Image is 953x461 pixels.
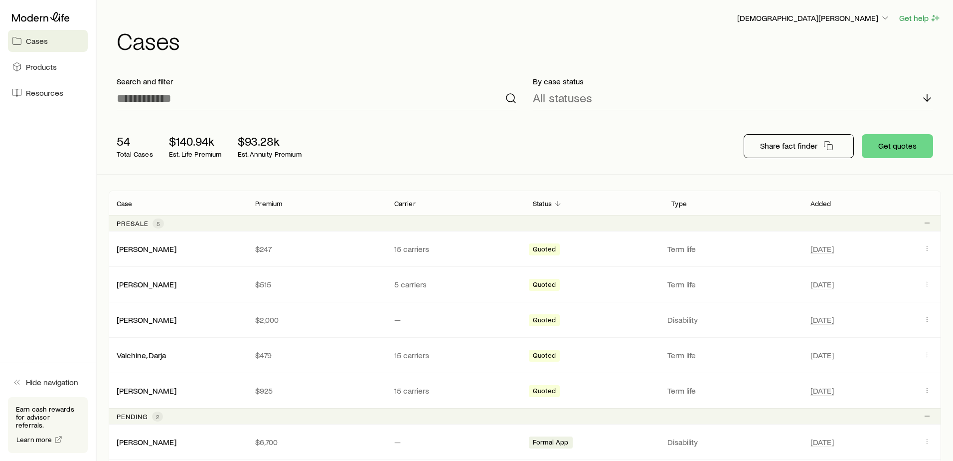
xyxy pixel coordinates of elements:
p: All statuses [533,91,592,105]
p: By case status [533,76,933,86]
span: [DATE] [810,350,834,360]
p: $2,000 [255,315,378,325]
p: 5 carriers [394,279,517,289]
p: Carrier [394,200,416,208]
a: Products [8,56,88,78]
div: [PERSON_NAME] [117,437,176,448]
div: [PERSON_NAME] [117,315,176,325]
p: $140.94k [169,134,222,148]
p: Search and filter [117,76,517,86]
div: [PERSON_NAME] [117,244,176,254]
p: Est. Life Premium [169,150,222,158]
p: Case [117,200,133,208]
a: [PERSON_NAME] [117,315,176,324]
a: Valchine, Darja [117,350,166,360]
span: Hide navigation [26,377,78,387]
p: 54 [117,134,153,148]
p: 15 carriers [394,244,517,254]
p: Term life [667,244,798,254]
span: [DATE] [810,437,834,447]
div: Earn cash rewards for advisor referrals.Learn more [8,397,88,453]
p: Added [810,200,831,208]
span: Cases [26,36,48,46]
p: $247 [255,244,378,254]
a: [PERSON_NAME] [117,437,176,447]
p: Share fact finder [760,141,817,151]
a: [PERSON_NAME] [117,244,176,253]
p: Term life [667,350,798,360]
p: — [394,315,517,325]
p: Est. Annuity Premium [238,150,302,158]
button: Get quotes [862,134,933,158]
span: [DATE] [810,244,834,254]
span: [DATE] [810,315,834,325]
p: 15 carriers [394,386,517,396]
span: [DATE] [810,386,834,396]
span: Quoted [533,280,556,291]
p: Disability [667,315,798,325]
button: Get help [899,12,941,24]
div: [PERSON_NAME] [117,279,176,290]
p: Total Cases [117,150,153,158]
a: Resources [8,82,88,104]
span: Quoted [533,245,556,255]
button: Hide navigation [8,371,88,393]
p: $515 [255,279,378,289]
a: Cases [8,30,88,52]
p: $925 [255,386,378,396]
span: [DATE] [810,279,834,289]
div: Valchine, Darja [117,350,166,361]
span: Learn more [16,436,52,443]
button: [DEMOGRAPHIC_DATA][PERSON_NAME] [737,12,891,24]
div: [PERSON_NAME] [117,386,176,396]
button: Share fact finder [744,134,854,158]
h1: Cases [117,28,941,52]
p: Status [533,200,552,208]
p: Earn cash rewards for advisor referrals. [16,405,80,429]
span: Quoted [533,387,556,397]
span: 2 [156,413,159,421]
p: $6,700 [255,437,378,447]
p: Premium [255,200,282,208]
p: Pending [117,413,148,421]
a: [PERSON_NAME] [117,386,176,395]
span: 5 [157,220,160,228]
p: Term life [667,279,798,289]
span: Quoted [533,316,556,326]
span: Quoted [533,351,556,362]
p: $479 [255,350,378,360]
span: Products [26,62,57,72]
p: Presale [117,220,149,228]
p: Term life [667,386,798,396]
p: Type [671,200,687,208]
p: [DEMOGRAPHIC_DATA][PERSON_NAME] [737,13,890,23]
span: Formal App [533,438,569,449]
a: [PERSON_NAME] [117,279,176,289]
span: Resources [26,88,63,98]
p: 15 carriers [394,350,517,360]
p: Disability [667,437,798,447]
p: — [394,437,517,447]
p: $93.28k [238,134,302,148]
